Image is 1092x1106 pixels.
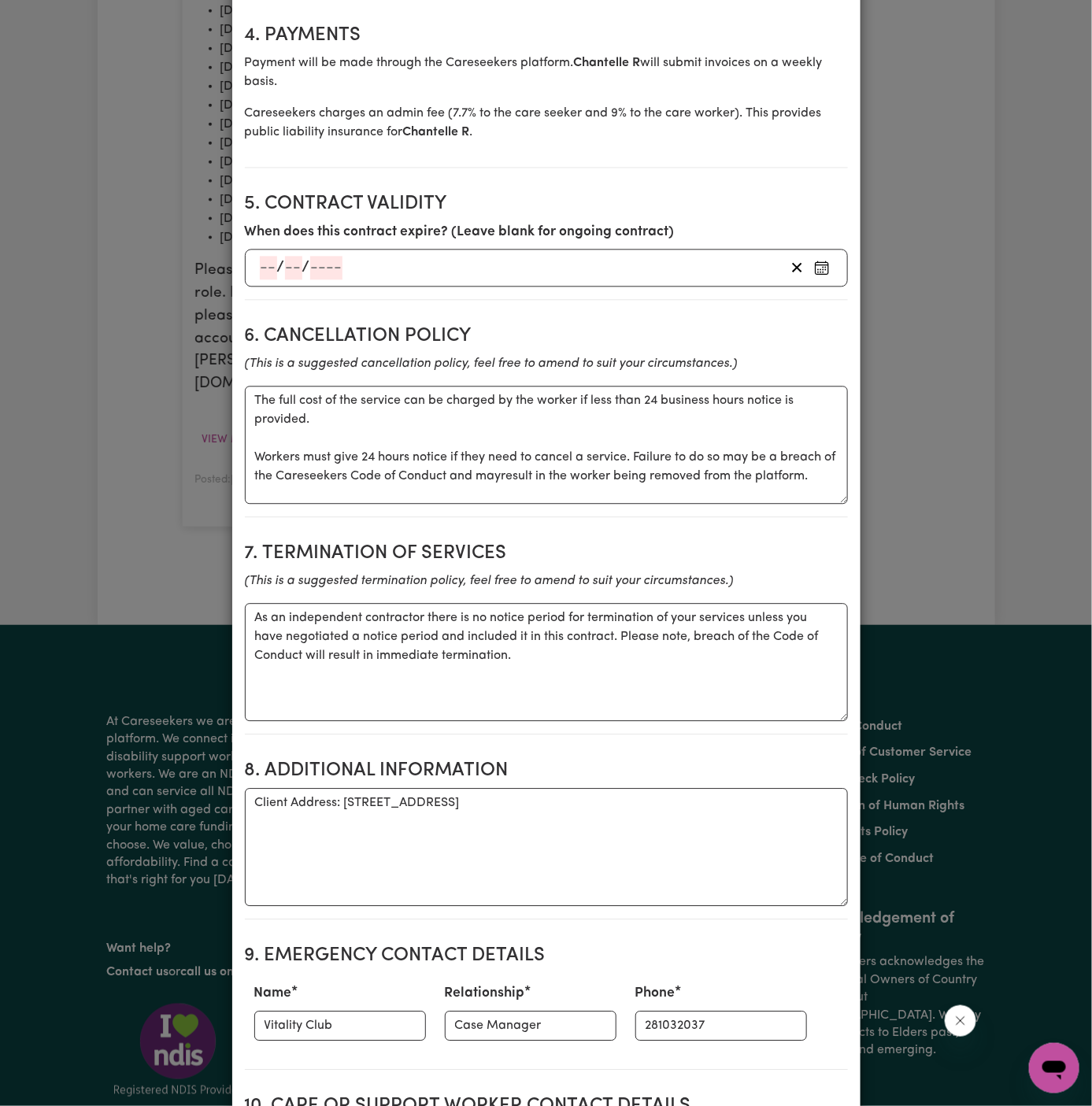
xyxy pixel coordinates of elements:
[245,222,675,242] label: When does this contract expire? (Leave blank for ongoing contract)
[445,1011,616,1041] input: e.g. Daughter
[809,256,835,279] button: Enter an expiry date for this contract (optional)
[260,256,277,279] input: --
[245,104,848,142] p: Careseekers charges an admin fee ( 7.7 % to the care seeker and 9% to the care worker). This prov...
[574,57,641,69] b: Chantelle R
[245,386,848,504] textarea: The full cost of the service can be charged by the worker if less than 24 business hours notice i...
[245,357,738,370] i: (This is a suggested cancellation policy, feel free to amend to suit your circumstances.)
[245,54,848,91] p: Payment will be made through the Careseekers platform. will submit invoices on a weekly basis.
[245,575,734,587] i: (This is a suggested termination policy, feel free to amend to suit your circumstances.)
[245,945,848,967] h2: 9. Emergency Contact Details
[245,325,848,348] h2: 6. Cancellation Policy
[245,542,848,565] h2: 7. Termination of Services
[254,983,292,1004] label: Name
[285,256,302,279] input: --
[9,11,95,24] span: Need any help?
[945,1005,976,1037] iframe: Close message
[254,1011,426,1041] input: e.g. Amber Smith
[245,788,848,906] textarea: Client Address: [STREET_ADDRESS]
[277,259,285,276] span: /
[403,126,470,139] b: Chantelle R
[310,256,342,279] input: ----
[302,259,310,276] span: /
[245,24,848,47] h2: 4. Payments
[635,983,676,1004] label: Phone
[245,603,848,721] textarea: As an independent contractor there is no notice period for termination of your services unless yo...
[245,760,848,782] h2: 8. Additional Information
[785,256,809,279] button: Remove contract expiry date
[1029,1043,1079,1093] iframe: Button to launch messaging window
[445,983,525,1004] label: Relationship
[245,193,848,216] h2: 5. Contract Validity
